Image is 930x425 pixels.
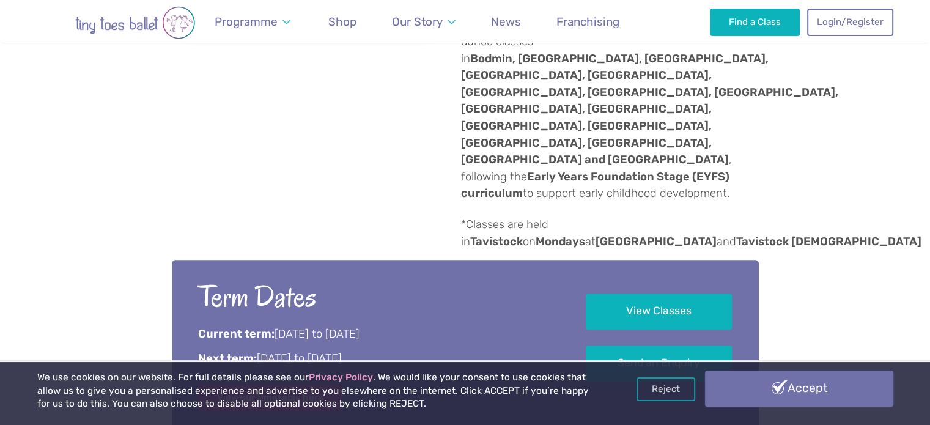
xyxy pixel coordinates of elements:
a: Our Story [386,7,461,36]
span: Shop [328,15,356,29]
a: Find a Class [710,9,800,35]
strong: Tavistock [470,235,523,248]
a: Accept [705,371,893,406]
strong: [GEOGRAPHIC_DATA] [596,235,717,248]
p: We use cookies on our website. For full details please see our . We would like your consent to us... [37,371,594,411]
a: Shop [323,7,363,36]
strong: Early Years Foundation Stage (EYFS) curriculum [461,170,729,201]
a: Franchising [551,7,626,36]
a: News [485,7,527,36]
p: [DATE] to [DATE] [198,351,552,367]
a: Reject [637,377,695,401]
p: [DATE] to [DATE] [198,327,552,342]
a: Login/Register [807,9,893,35]
p: We also teach baby, toddler and children's ballet and dance classes in , following the to support... [461,17,759,202]
a: Programme [209,7,297,36]
strong: Mondays [536,235,585,248]
strong: Current term: [198,327,275,341]
strong: Tavistock [DEMOGRAPHIC_DATA] [736,235,921,248]
span: Programme [215,15,278,29]
a: View Classes [586,294,732,330]
span: News [491,15,521,29]
p: *Classes are held in on at and [461,216,759,250]
a: Send an Enquiry [586,346,732,382]
strong: Bodmin, [GEOGRAPHIC_DATA], [GEOGRAPHIC_DATA], [GEOGRAPHIC_DATA], [GEOGRAPHIC_DATA], [GEOGRAPHIC_D... [461,52,838,167]
strong: Next term: [198,352,257,365]
span: Franchising [556,15,619,29]
img: tiny toes ballet [37,6,233,39]
a: Privacy Policy [309,372,373,383]
span: Our Story [392,15,443,29]
h2: Term Dates [198,278,552,316]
